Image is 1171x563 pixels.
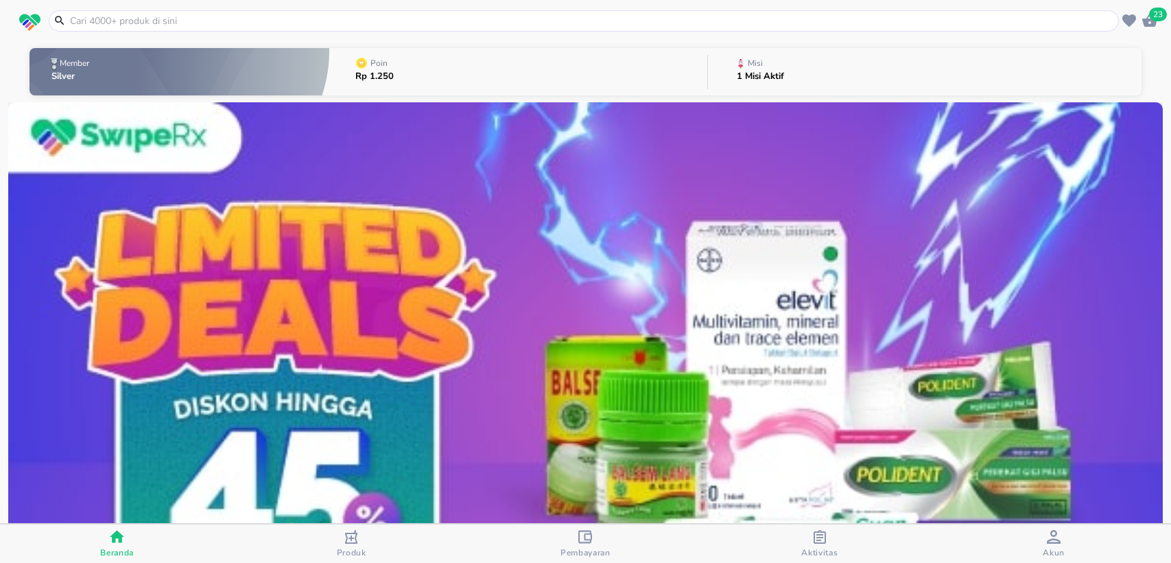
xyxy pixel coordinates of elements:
[748,59,763,67] p: Misi
[329,45,707,99] button: PoinRp 1.250
[737,72,784,81] p: 1 Misi Aktif
[1139,10,1160,31] button: 23
[337,547,366,558] span: Produk
[801,547,838,558] span: Aktivitas
[370,59,388,67] p: Poin
[469,525,702,563] button: Pembayaran
[560,547,611,558] span: Pembayaran
[29,45,330,99] button: MemberSilver
[1043,547,1065,558] span: Akun
[1149,8,1167,21] span: 23
[100,547,134,558] span: Beranda
[355,72,394,81] p: Rp 1.250
[234,525,468,563] button: Produk
[69,14,1115,28] input: Cari 4000+ produk di sini
[51,72,92,81] p: Silver
[702,525,936,563] button: Aktivitas
[708,45,1142,99] button: Misi1 Misi Aktif
[19,14,40,32] img: logo_swiperx_s.bd005f3b.svg
[60,59,89,67] p: Member
[937,525,1171,563] button: Akun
